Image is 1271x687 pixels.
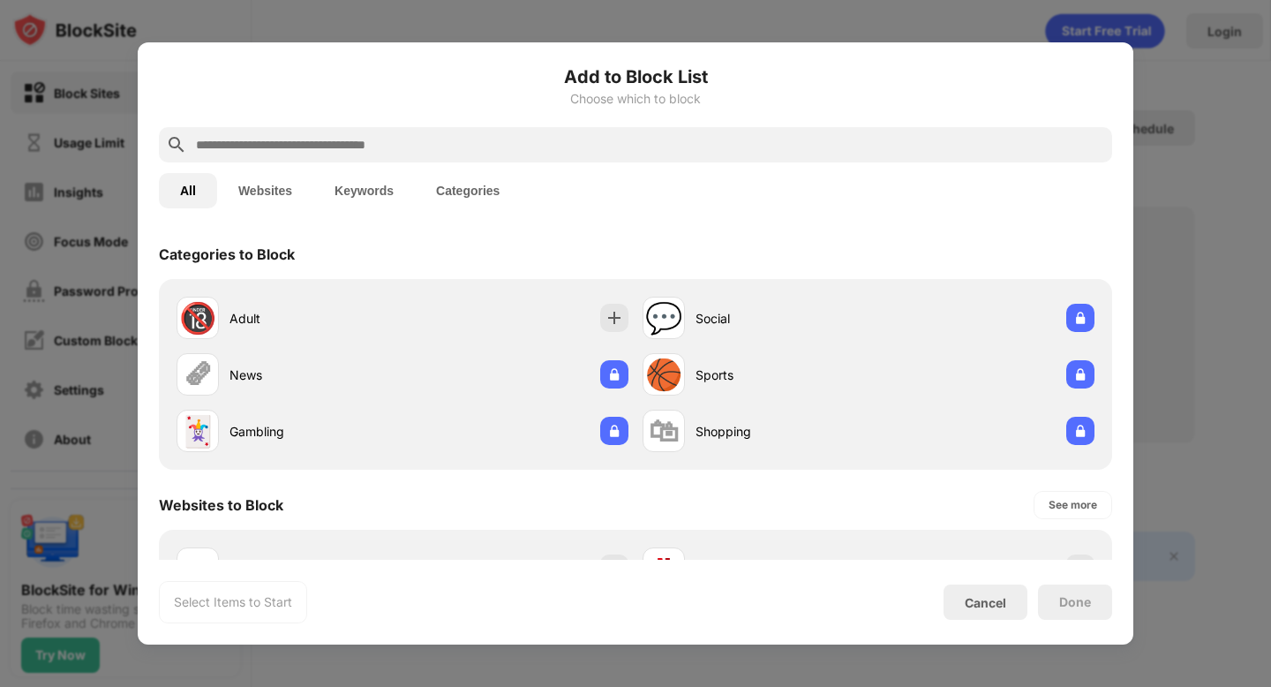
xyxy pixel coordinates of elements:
[696,366,869,384] div: Sports
[229,560,402,578] div: [DOMAIN_NAME]
[229,309,402,328] div: Adult
[1049,496,1097,514] div: See more
[187,558,208,579] img: favicons
[159,496,283,514] div: Websites to Block
[649,413,679,449] div: 🛍
[159,92,1112,106] div: Choose which to block
[965,595,1006,610] div: Cancel
[645,300,682,336] div: 💬
[174,593,292,611] div: Select Items to Start
[653,558,674,579] img: favicons
[159,173,217,208] button: All
[159,245,295,263] div: Categories to Block
[696,560,869,578] div: [DOMAIN_NAME]
[183,357,213,393] div: 🗞
[159,64,1112,90] h6: Add to Block List
[696,309,869,328] div: Social
[229,422,402,441] div: Gambling
[313,173,415,208] button: Keywords
[645,357,682,393] div: 🏀
[217,173,313,208] button: Websites
[415,173,521,208] button: Categories
[166,134,187,155] img: search.svg
[1059,595,1091,609] div: Done
[179,413,216,449] div: 🃏
[179,300,216,336] div: 🔞
[696,422,869,441] div: Shopping
[229,366,402,384] div: News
